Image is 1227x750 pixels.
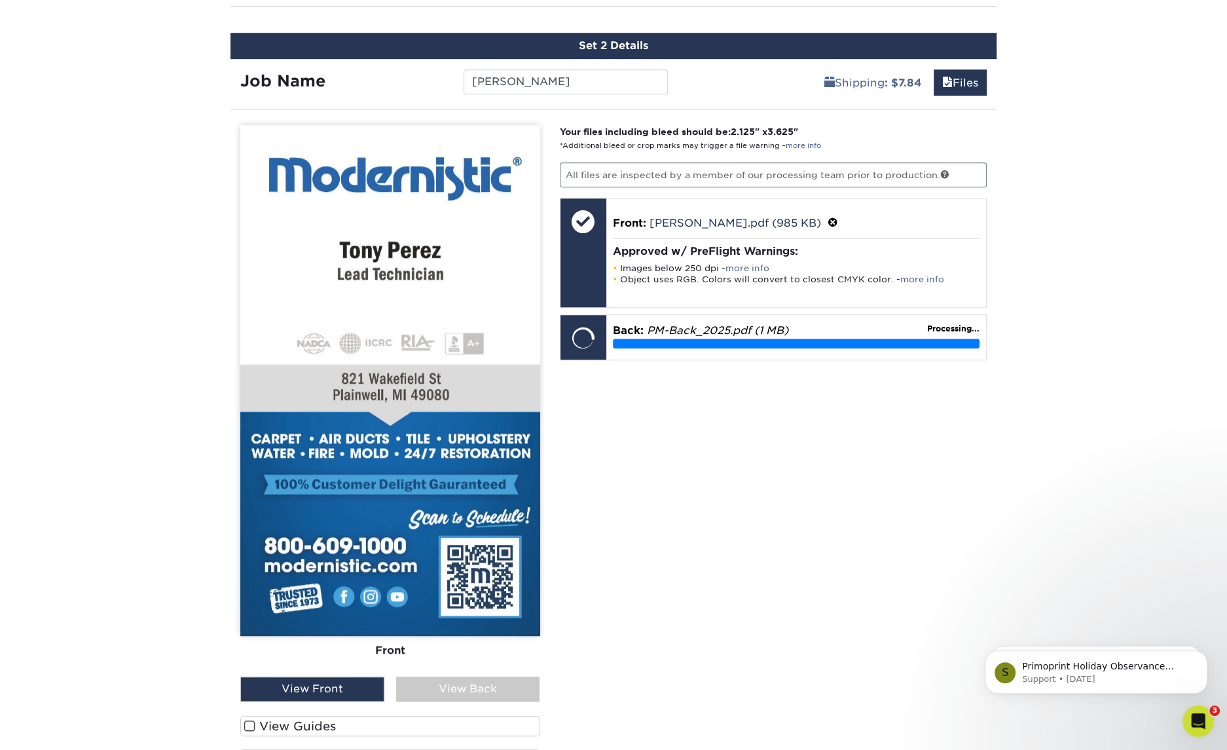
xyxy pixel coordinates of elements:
[613,217,646,229] span: Front:
[816,69,930,96] a: Shipping: $7.84
[942,77,953,89] span: files
[613,245,980,257] h4: Approved w/ PreFlight Warnings:
[725,263,769,273] a: more info
[464,69,667,94] input: Enter a job name
[560,162,987,187] p: All files are inspected by a member of our processing team prior to production.
[240,71,325,90] strong: Job Name
[647,324,788,337] em: PM-Back_2025.pdf (1 MB)
[885,77,922,89] b: : $7.84
[396,677,540,702] div: View Back
[230,33,997,59] div: Set 2 Details
[613,324,644,337] span: Back:
[650,217,821,229] a: [PERSON_NAME].pdf (985 KB)
[731,126,755,137] span: 2.125
[767,126,794,137] span: 3.625
[560,126,798,137] strong: Your files including bleed should be: " x "
[786,141,821,150] a: more info
[613,274,980,285] li: Object uses RGB. Colors will convert to closest CMYK color. -
[824,77,835,89] span: shipping
[240,716,540,736] label: View Guides
[240,677,384,702] div: View Front
[934,69,987,96] a: Files
[1209,705,1220,716] span: 3
[900,274,944,284] a: more info
[1182,705,1214,737] iframe: Intercom live chat
[965,623,1227,715] iframe: Intercom notifications message
[240,636,540,665] div: Front
[613,263,980,274] li: Images below 250 dpi -
[560,141,821,150] small: *Additional bleed or crop marks may trigger a file warning –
